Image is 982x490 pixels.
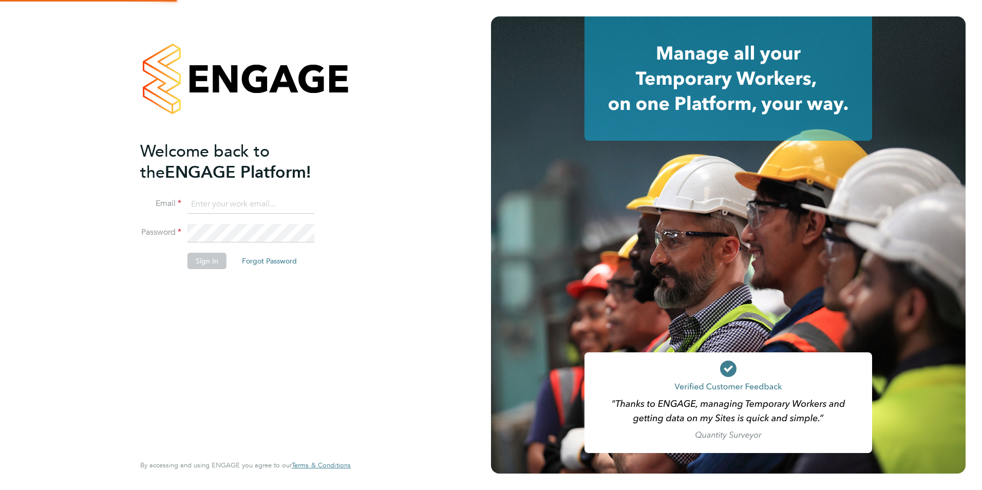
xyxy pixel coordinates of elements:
h2: ENGAGE Platform! [140,141,341,183]
a: Terms & Conditions [292,461,351,469]
button: Sign In [187,253,226,269]
span: Welcome back to the [140,141,270,182]
label: Email [140,198,181,209]
label: Password [140,227,181,238]
input: Enter your work email... [187,195,314,214]
span: By accessing and using ENGAGE you agree to our [140,461,351,469]
button: Forgot Password [234,253,305,269]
